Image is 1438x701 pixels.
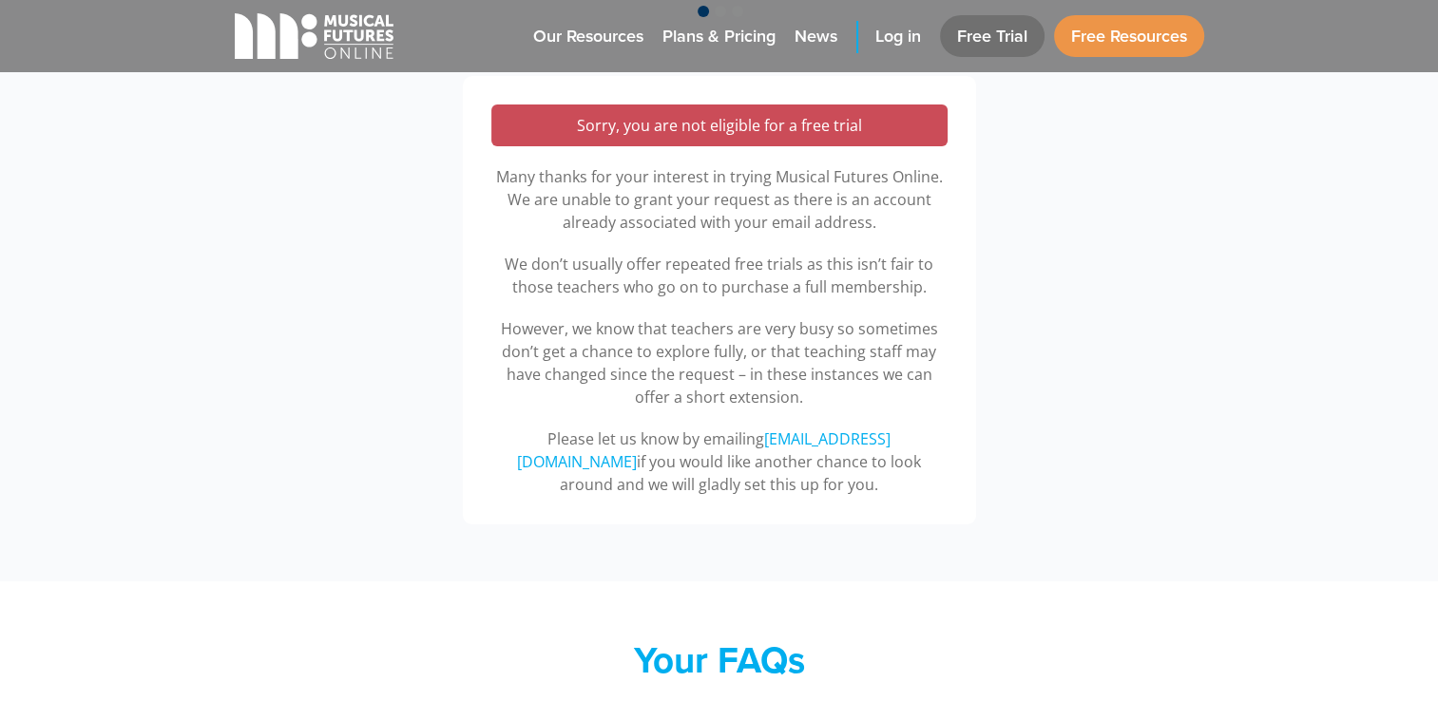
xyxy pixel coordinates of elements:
[875,24,921,49] span: Log in
[1054,15,1204,57] a: Free Resources
[662,24,776,49] span: Plans & Pricing
[491,253,948,298] p: We don’t usually offer repeated free trials as this isn’t fair to those teachers who go on to pur...
[491,165,948,234] p: Many thanks for your interest in trying Musical Futures Online. We are unable to grant your reque...
[491,317,948,408] p: However, we know that teachers are very busy so sometimes don’t get a chance to explore fully, or...
[940,15,1045,57] a: Free Trial
[349,638,1090,682] h2: Your FAQs
[533,24,643,49] span: Our Resources
[510,114,929,137] p: Sorry, you are not eligible for a free trial
[491,427,948,496] p: Please let us know by emailing if you would like another chance to look around and we will gladly...
[517,428,891,473] a: [EMAIL_ADDRESS][DOMAIN_NAME]
[795,24,837,49] span: News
